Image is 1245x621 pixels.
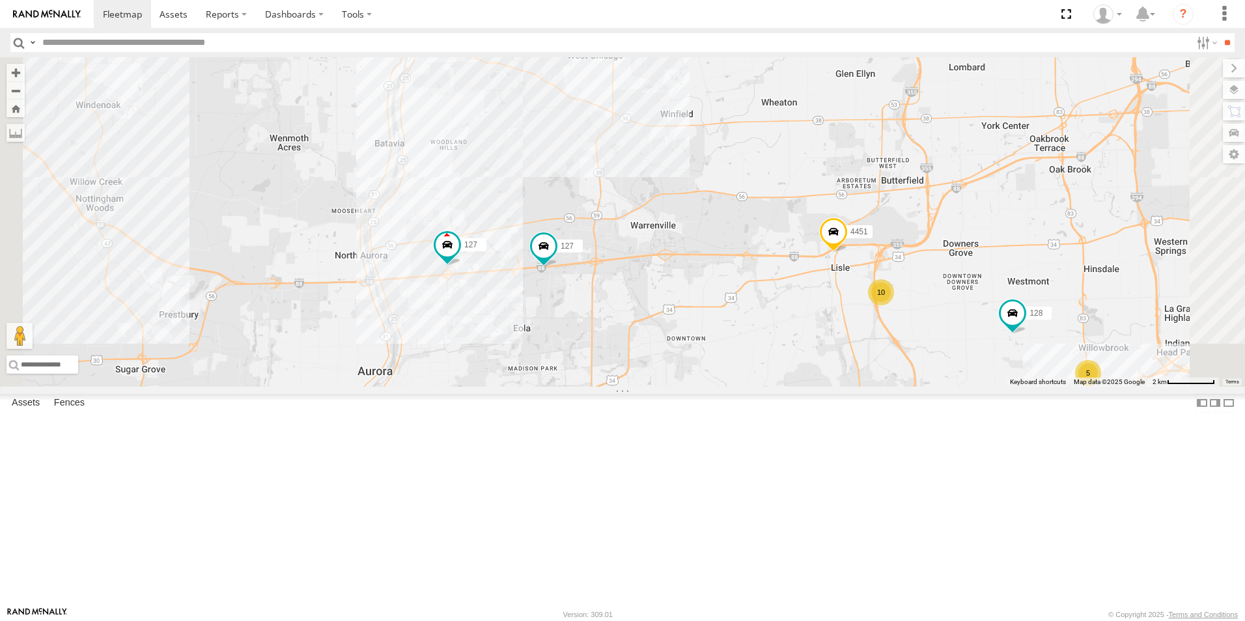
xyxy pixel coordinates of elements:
div: Ed Pruneda [1089,5,1126,24]
span: 128 [1029,309,1042,318]
div: © Copyright 2025 - [1108,611,1238,618]
a: Terms and Conditions [1169,611,1238,618]
button: Drag Pegman onto the map to open Street View [7,323,33,349]
label: Search Query [27,33,38,52]
label: Assets [5,394,46,412]
img: rand-logo.svg [13,10,81,19]
i: ? [1173,4,1194,25]
label: Dock Summary Table to the Right [1209,394,1222,413]
a: Terms (opens in new tab) [1225,379,1239,385]
label: Hide Summary Table [1222,394,1235,413]
span: 127 [464,241,477,250]
div: 10 [868,279,894,305]
span: 2 km [1153,378,1167,385]
span: Map data ©2025 Google [1074,378,1145,385]
label: Map Settings [1223,145,1245,163]
span: 4451 [850,227,868,236]
a: Visit our Website [7,608,67,621]
span: 127 [561,241,574,251]
label: Fences [48,394,91,412]
label: Dock Summary Table to the Left [1196,394,1209,413]
div: Version: 309.01 [563,611,613,618]
label: Search Filter Options [1192,33,1220,52]
label: Measure [7,124,25,142]
div: 5 [1075,360,1101,386]
button: Map Scale: 2 km per 70 pixels [1149,378,1219,387]
button: Zoom out [7,81,25,100]
button: Keyboard shortcuts [1010,378,1066,387]
button: Zoom Home [7,100,25,117]
button: Zoom in [7,64,25,81]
